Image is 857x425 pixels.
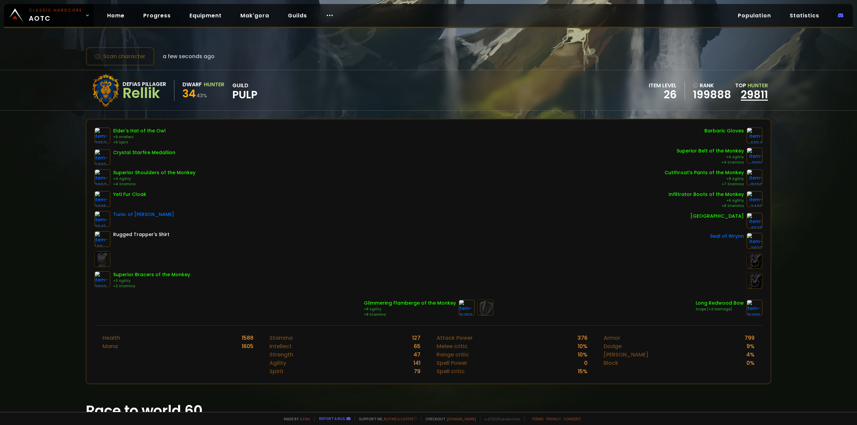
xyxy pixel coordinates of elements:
[184,9,227,22] a: Equipment
[413,350,420,359] div: 47
[384,416,417,421] a: Buy me a coffee
[604,334,620,342] div: Armor
[235,9,275,22] a: Mak'gora
[578,342,588,350] div: 10 %
[748,82,768,89] span: Hunter
[242,342,253,350] div: 1605
[94,231,110,247] img: item-148
[123,80,166,88] div: Defias Pillager
[669,198,744,203] div: +6 Agility
[665,182,744,187] div: +7 Stamina
[232,81,257,100] div: guild
[531,416,544,421] a: Terms
[280,416,310,421] span: Made by
[269,350,293,359] div: Strength
[665,176,744,182] div: +8 Agility
[300,416,310,421] a: a fan
[604,350,648,359] div: [PERSON_NAME]
[102,342,118,350] div: Mana
[4,4,94,27] a: Classic HardcoreAOTC
[741,87,768,102] a: 29811
[113,176,196,182] div: +4 Agility
[269,342,292,350] div: Intellect
[138,9,176,22] a: Progress
[102,9,130,22] a: Home
[747,127,763,143] img: item-4254
[696,307,744,312] div: Scope (+3 Damage)
[94,169,110,185] img: item-9807
[421,416,476,421] span: Checkout
[113,127,166,134] div: Elder's Hat of the Owl
[669,191,744,198] div: Infiltrator Boots of the Monkey
[577,334,588,342] div: 376
[747,147,763,164] img: item-9801
[269,367,284,376] div: Spirit
[677,154,744,160] div: +4 Agility
[747,359,755,367] div: 0 %
[113,278,190,284] div: +3 Agility
[113,211,174,218] div: Tunic of [PERSON_NAME]
[747,233,763,249] img: item-2933
[735,81,768,90] div: Top
[437,342,468,350] div: Melee critic
[690,213,744,220] div: [GEOGRAPHIC_DATA]
[102,334,120,342] div: Health
[447,416,476,421] a: [DOMAIN_NAME]
[414,367,420,376] div: 79
[319,416,345,421] a: Report a bug
[437,359,467,367] div: Spell Power
[355,416,417,421] span: Support me,
[563,416,581,421] a: Consent
[113,134,166,140] div: +9 Intellect
[747,213,763,229] img: item-4535
[710,233,744,240] div: Seal of Wrynn
[364,312,456,317] div: +8 Stamina
[649,81,677,90] div: item level
[459,300,475,316] img: item-15250
[584,359,588,367] div: 0
[113,191,146,198] div: Yeti Fur Cloak
[693,81,731,90] div: rank
[578,367,588,376] div: 15 %
[94,127,110,143] img: item-7357
[86,47,155,66] button: Scan character
[113,140,166,145] div: +9 Spirit
[182,80,202,89] div: Dwarf
[29,7,82,23] span: AOTC
[747,342,755,350] div: 9 %
[412,334,420,342] div: 127
[364,307,456,312] div: +8 Agility
[113,231,169,238] div: Rugged Trapper's Shirt
[604,359,618,367] div: Block
[269,359,286,367] div: Agility
[696,300,744,307] div: Long Redwood Bow
[113,182,196,187] div: +4 Stamina
[747,169,763,185] img: item-15139
[437,367,465,376] div: Spell critic
[665,169,744,176] div: Cutthroat's Pants of the Monkey
[604,342,622,350] div: Dodge
[204,80,224,89] div: Hunter
[669,203,744,209] div: +6 Stamina
[113,149,175,156] div: Crystal Starfire Medallion
[437,350,469,359] div: Range critic
[163,52,215,61] span: a few seconds ago
[86,400,771,421] h1: Race to world 60
[364,300,456,307] div: Glimmering Flamberge of the Monkey
[649,90,677,100] div: 26
[437,334,473,342] div: Attack Power
[414,342,420,350] div: 65
[677,147,744,154] div: Superior Belt of the Monkey
[413,359,420,367] div: 141
[677,160,744,165] div: +4 Stamina
[480,416,520,421] span: v. d752d5 - production
[94,271,110,287] img: item-9803
[113,169,196,176] div: Superior Shoulders of the Monkey
[197,92,207,99] small: 43 %
[704,127,744,134] div: Barbaric Gloves
[732,9,776,22] a: Population
[232,90,257,100] span: PULP
[113,271,190,278] div: Superior Bracers of the Monkey
[242,334,253,342] div: 1588
[182,86,196,101] span: 34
